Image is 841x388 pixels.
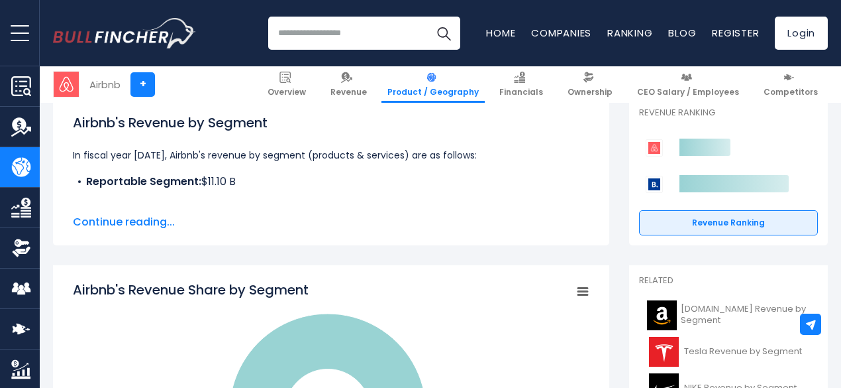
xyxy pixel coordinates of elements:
span: Tesla Revenue by Segment [684,346,802,357]
img: Booking Holdings competitors logo [646,176,663,193]
img: ABNB logo [54,72,79,97]
a: Competitors [758,66,824,103]
span: Revenue [330,87,367,97]
img: Ownership [11,238,31,258]
a: [DOMAIN_NAME] Revenue by Segment [639,297,818,334]
img: TSLA logo [647,337,680,367]
a: Product / Geography [381,66,485,103]
p: In fiscal year [DATE], Airbnb's revenue by segment (products & services) are as follows: [73,147,589,163]
p: Revenue Ranking [639,107,818,119]
img: AMZN logo [647,300,677,330]
tspan: Airbnb's Revenue Share by Segment [73,281,309,299]
img: Bullfincher logo [53,18,196,48]
a: Revenue Ranking [639,210,818,235]
a: Register [712,26,759,40]
p: Related [639,275,818,287]
a: Revenue [324,66,373,103]
a: Overview [262,66,312,103]
span: Continue reading... [73,214,589,230]
span: Financials [499,87,543,97]
h1: Airbnb's Revenue by Segment [73,113,589,133]
a: Companies [531,26,591,40]
span: Competitors [764,87,818,97]
a: Ownership [562,66,618,103]
span: Ownership [568,87,613,97]
a: Ranking [607,26,652,40]
button: Search [427,17,460,50]
a: Login [775,17,828,50]
li: $11.10 B [73,174,589,190]
a: Tesla Revenue by Segment [639,334,818,370]
img: Airbnb competitors logo [646,139,663,157]
a: Home [486,26,515,40]
a: CEO Salary / Employees [631,66,745,103]
a: Go to homepage [53,18,195,48]
a: Financials [493,66,549,103]
div: Airbnb [89,77,121,92]
b: Reportable Segment: [86,174,201,189]
span: Product / Geography [387,87,479,97]
span: CEO Salary / Employees [637,87,739,97]
a: Blog [668,26,696,40]
span: [DOMAIN_NAME] Revenue by Segment [681,304,810,326]
a: + [130,72,155,97]
span: Overview [268,87,306,97]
